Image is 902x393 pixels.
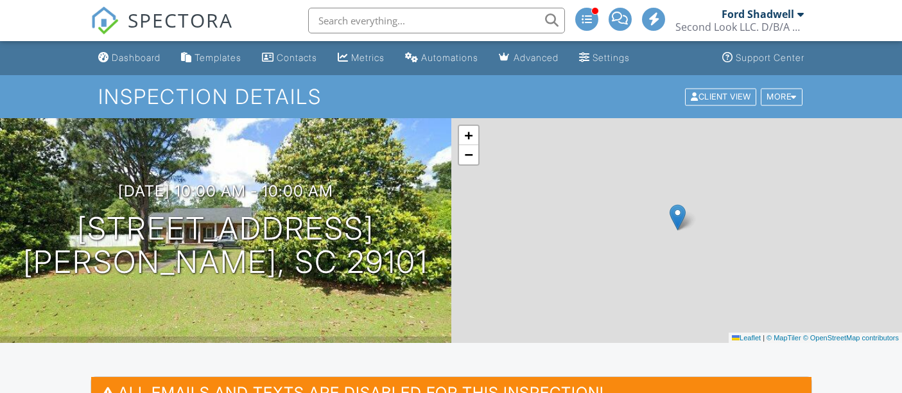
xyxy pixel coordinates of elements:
[684,91,759,101] a: Client View
[400,46,483,70] a: Automations (Advanced)
[675,21,804,33] div: Second Look LLC. D/B/A National Property Inspections
[98,85,803,108] h1: Inspection Details
[803,334,899,342] a: © OpenStreetMap contributors
[308,8,565,33] input: Search everything...
[685,88,756,105] div: Client View
[421,52,478,63] div: Automations
[176,46,247,70] a: Templates
[514,52,559,63] div: Advanced
[767,334,801,342] a: © MapTiler
[459,145,478,164] a: Zoom out
[459,126,478,145] a: Zoom in
[763,334,765,342] span: |
[195,52,241,63] div: Templates
[112,52,160,63] div: Dashboard
[464,146,473,162] span: −
[761,88,802,105] div: More
[118,182,333,200] h3: [DATE] 10:00 am - 10:00 am
[717,46,810,70] a: Support Center
[93,46,166,70] a: Dashboard
[736,52,804,63] div: Support Center
[670,204,686,231] img: Marker
[732,334,761,342] a: Leaflet
[128,6,233,33] span: SPECTORA
[91,17,233,44] a: SPECTORA
[494,46,564,70] a: Advanced
[464,127,473,143] span: +
[574,46,635,70] a: Settings
[351,52,385,63] div: Metrics
[333,46,390,70] a: Metrics
[722,8,794,21] div: Ford Shadwell
[593,52,630,63] div: Settings
[91,6,119,35] img: The Best Home Inspection Software - Spectora
[23,212,428,280] h1: [STREET_ADDRESS] [PERSON_NAME], SC 29101
[257,46,322,70] a: Contacts
[277,52,317,63] div: Contacts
